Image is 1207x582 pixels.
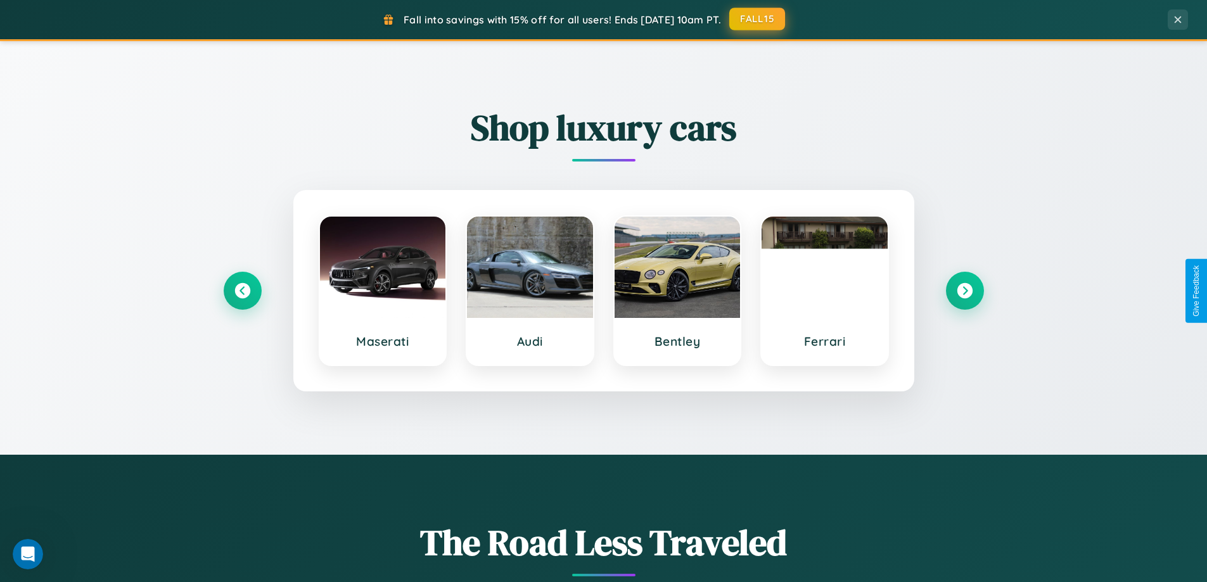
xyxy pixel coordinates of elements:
h3: Audi [480,334,580,349]
h3: Bentley [627,334,728,349]
h3: Ferrari [774,334,875,349]
h2: Shop luxury cars [224,103,984,152]
h3: Maserati [333,334,433,349]
button: FALL15 [729,8,785,30]
iframe: Intercom live chat [13,539,43,569]
span: Fall into savings with 15% off for all users! Ends [DATE] 10am PT. [404,13,721,26]
div: Give Feedback [1192,265,1201,317]
h1: The Road Less Traveled [224,518,984,567]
